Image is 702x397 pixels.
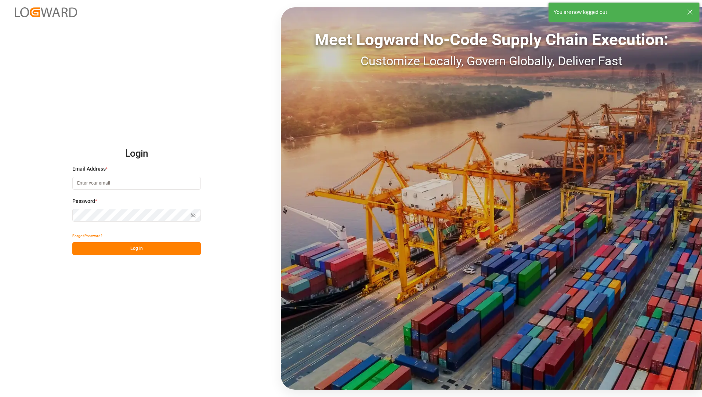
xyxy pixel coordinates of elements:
[72,177,201,190] input: Enter your email
[72,142,201,165] h2: Login
[281,28,702,52] div: Meet Logward No-Code Supply Chain Execution:
[72,229,102,242] button: Forgot Password?
[72,197,95,205] span: Password
[554,8,680,16] div: You are now logged out
[72,165,106,173] span: Email Address
[72,242,201,255] button: Log In
[281,52,702,70] div: Customize Locally, Govern Globally, Deliver Fast
[15,7,77,17] img: Logward_new_orange.png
